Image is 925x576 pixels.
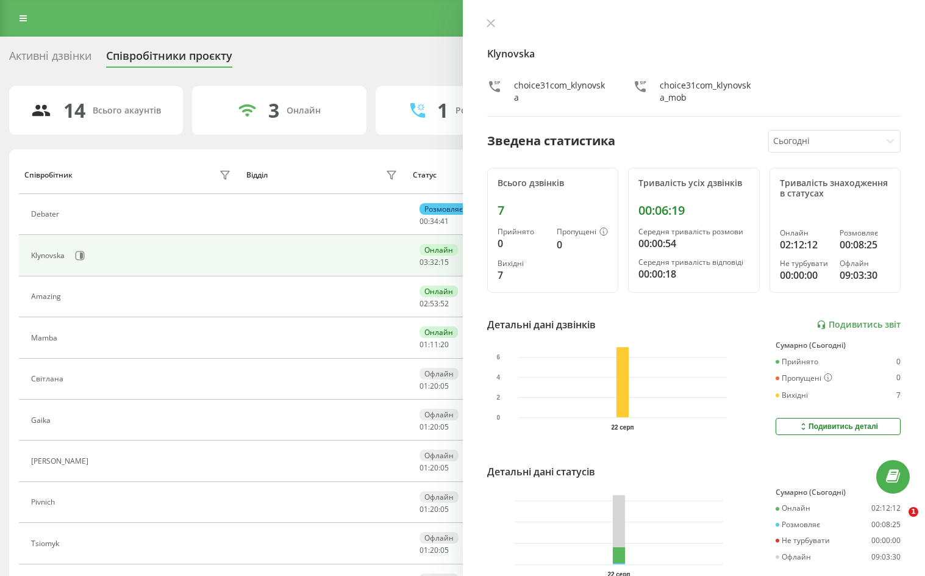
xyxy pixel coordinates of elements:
span: 20 [430,545,438,555]
div: Всього дзвінків [498,178,609,189]
h4: Klynovska [487,46,901,61]
div: Офлайн [420,368,459,380]
div: Всього акаунтів [93,106,161,116]
div: Прийнято [776,358,818,366]
span: 01 [420,504,428,514]
div: Офлайн [776,553,811,561]
div: : : [420,258,449,267]
div: Pivnich [31,498,58,506]
div: 00:00:54 [638,236,749,251]
div: Середня тривалість відповіді [638,258,749,267]
div: Співробітники проєкту [106,49,232,68]
div: Klynovska [31,251,68,260]
div: Не турбувати [780,259,830,268]
div: Розмовляють [455,106,515,116]
div: choice31com_klynovska_mob [660,79,755,104]
span: 01 [420,422,428,432]
span: 05 [440,422,449,432]
div: Офлайн [840,259,890,268]
text: 6 [496,354,500,361]
div: : : [420,423,449,431]
div: : : [420,505,449,514]
span: 32 [430,257,438,267]
div: Зведена статистика [487,132,615,150]
div: Amazing [31,292,64,301]
span: 20 [440,339,449,350]
span: 52 [440,298,449,309]
span: 15 [440,257,449,267]
div: [PERSON_NAME] [31,457,91,466]
div: 0 [557,237,608,252]
div: Онлайн [420,326,458,338]
div: Співробітник [24,171,73,179]
div: Вихідні [498,259,548,268]
div: 00:06:19 [638,203,749,218]
div: Світлана [31,375,66,383]
div: Офлайн [420,491,459,503]
div: 00:00:18 [638,267,749,281]
div: Офлайн [420,450,459,461]
div: Gaika [31,416,54,425]
span: 01 [420,545,428,555]
div: 00:00:00 [780,268,830,283]
div: 0 [896,373,901,383]
div: Tsiomyk [31,539,62,548]
div: Онлайн [780,229,830,237]
span: 01 [420,381,428,391]
span: 41 [440,216,449,226]
div: : : [420,546,449,555]
div: Онлайн [287,106,321,116]
div: Розмовляє [840,229,890,237]
div: Детальні дані дзвінків [487,317,596,332]
span: 00 [420,216,428,226]
a: Подивитись звіт [816,320,901,330]
div: Пропущені [557,228,608,237]
div: Тривалість усіх дзвінків [638,178,749,189]
div: Онлайн [776,504,810,513]
div: 3 [268,99,279,122]
text: 2 [496,394,500,401]
div: 1 [437,99,448,122]
text: 4 [496,374,500,381]
span: 05 [440,504,449,514]
div: Не турбувати [776,536,830,545]
span: 05 [440,463,449,473]
span: 20 [430,381,438,391]
text: 22 серп [611,424,634,431]
div: Debater [31,210,62,218]
div: 00:08:25 [840,237,890,252]
div: 02:12:12 [871,504,901,513]
div: 0 [498,236,548,251]
div: Офлайн [420,532,459,544]
span: 02 [420,298,428,309]
div: Сумарно (Сьогодні) [776,488,901,497]
button: Подивитись деталі [776,418,901,435]
div: 7 [896,391,901,400]
text: 0 [496,414,500,421]
span: 53 [430,298,438,309]
div: 7 [498,268,548,283]
div: Сумарно (Сьогодні) [776,341,901,350]
div: : : [420,382,449,391]
div: 00:00:00 [871,536,901,545]
div: choice31com_klynovska [514,79,609,104]
div: Подивитись деталі [798,422,878,431]
div: Онлайн [420,286,458,297]
span: 1 [909,507,918,517]
div: Вихідні [776,391,808,400]
div: 09:03:30 [871,553,901,561]
div: Розмовляє [420,203,468,215]
div: : : [420,300,449,308]
span: 01 [420,463,428,473]
div: 7 [498,203,609,218]
div: Середня тривалість розмови [638,228,749,236]
div: 14 [63,99,85,122]
div: 09:03:30 [840,268,890,283]
span: 05 [440,381,449,391]
div: Онлайн [420,244,458,256]
div: 00:08:25 [871,520,901,529]
div: Відділ [246,171,268,179]
div: : : [420,217,449,226]
span: 03 [420,257,428,267]
div: Офлайн [420,409,459,420]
